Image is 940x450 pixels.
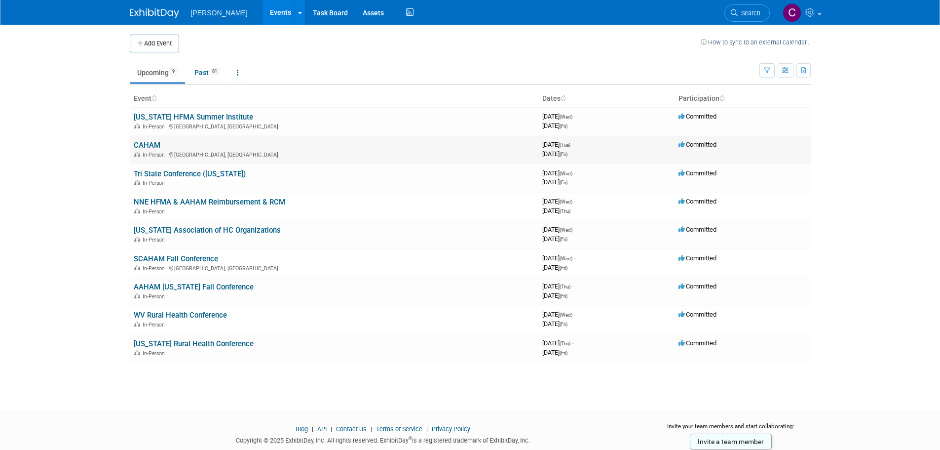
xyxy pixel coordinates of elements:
[134,254,218,263] a: SCAHAM Fall Conference
[690,434,772,450] a: Invite a team member
[574,198,575,205] span: -
[542,122,567,129] span: [DATE]
[542,198,575,205] span: [DATE]
[130,434,637,445] div: Copyright © 2025 ExhibitDay, Inc. All rights reserved. ExhibitDay is a registered trademark of Ex...
[143,293,168,300] span: In-Person
[368,425,375,433] span: |
[542,292,567,299] span: [DATE]
[542,235,567,243] span: [DATE]
[151,94,156,102] a: Sort by Event Name
[134,208,140,213] img: In-Person Event
[560,171,572,176] span: (Wed)
[134,237,140,242] img: In-Person Event
[542,113,575,120] span: [DATE]
[560,284,570,289] span: (Thu)
[678,226,716,233] span: Committed
[143,350,168,357] span: In-Person
[134,180,140,185] img: In-Person Event
[130,90,538,107] th: Event
[134,226,281,235] a: [US_STATE] Association of HC Organizations
[134,264,534,272] div: [GEOGRAPHIC_DATA], [GEOGRAPHIC_DATA]
[542,254,575,262] span: [DATE]
[572,141,573,148] span: -
[328,425,335,433] span: |
[574,113,575,120] span: -
[574,169,575,177] span: -
[134,198,285,206] a: NNE HFMA & AAHAM Reimbursement & RCM
[542,226,575,233] span: [DATE]
[574,311,575,318] span: -
[143,322,168,328] span: In-Person
[560,237,567,242] span: (Fri)
[678,311,716,318] span: Committed
[560,142,570,148] span: (Tue)
[187,63,227,82] a: Past81
[560,312,572,318] span: (Wed)
[134,141,160,150] a: CAHAM
[130,8,179,18] img: ExhibitDay
[134,311,227,320] a: WV Rural Health Conference
[560,123,567,129] span: (Fri)
[317,425,327,433] a: API
[678,113,716,120] span: Committed
[336,425,367,433] a: Contact Us
[560,180,567,185] span: (Fri)
[296,425,308,433] a: Blog
[572,339,573,347] span: -
[542,169,575,177] span: [DATE]
[738,9,760,17] span: Search
[309,425,316,433] span: |
[542,178,567,186] span: [DATE]
[574,254,575,262] span: -
[542,207,570,214] span: [DATE]
[560,322,567,327] span: (Fri)
[130,63,185,82] a: Upcoming9
[560,293,567,299] span: (Fri)
[542,349,567,356] span: [DATE]
[143,123,168,130] span: In-Person
[134,113,253,122] a: [US_STATE] HFMA Summer Institute
[376,425,422,433] a: Terms of Service
[560,341,570,346] span: (Thu)
[542,339,573,347] span: [DATE]
[701,39,811,46] a: How to sync to an external calendar...
[560,114,572,120] span: (Wed)
[134,293,140,298] img: In-Person Event
[143,265,168,272] span: In-Person
[724,4,770,22] a: Search
[134,150,534,158] div: [GEOGRAPHIC_DATA], [GEOGRAPHIC_DATA]
[560,152,567,157] span: (Fri)
[678,254,716,262] span: Committed
[134,283,254,291] a: AAHAM [US_STATE] Fall Conference
[719,94,724,102] a: Sort by Participation Type
[209,68,220,75] span: 81
[134,265,140,270] img: In-Person Event
[542,150,567,158] span: [DATE]
[560,199,572,205] span: (Wed)
[143,152,168,158] span: In-Person
[542,264,567,271] span: [DATE]
[651,422,811,437] div: Invite your team members and start collaborating:
[143,180,168,186] span: In-Person
[678,198,716,205] span: Committed
[574,226,575,233] span: -
[134,152,140,157] img: In-Person Event
[678,169,716,177] span: Committed
[542,320,567,327] span: [DATE]
[572,283,573,290] span: -
[538,90,675,107] th: Dates
[542,283,573,290] span: [DATE]
[134,169,246,178] a: Tri State Conference ([US_STATE])
[542,141,573,148] span: [DATE]
[675,90,811,107] th: Participation
[678,339,716,347] span: Committed
[134,322,140,327] img: In-Person Event
[560,256,572,261] span: (Wed)
[134,350,140,355] img: In-Person Event
[134,122,534,130] div: [GEOGRAPHIC_DATA], [GEOGRAPHIC_DATA]
[130,35,179,52] button: Add Event
[560,208,570,214] span: (Thu)
[143,208,168,215] span: In-Person
[542,311,575,318] span: [DATE]
[561,94,565,102] a: Sort by Start Date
